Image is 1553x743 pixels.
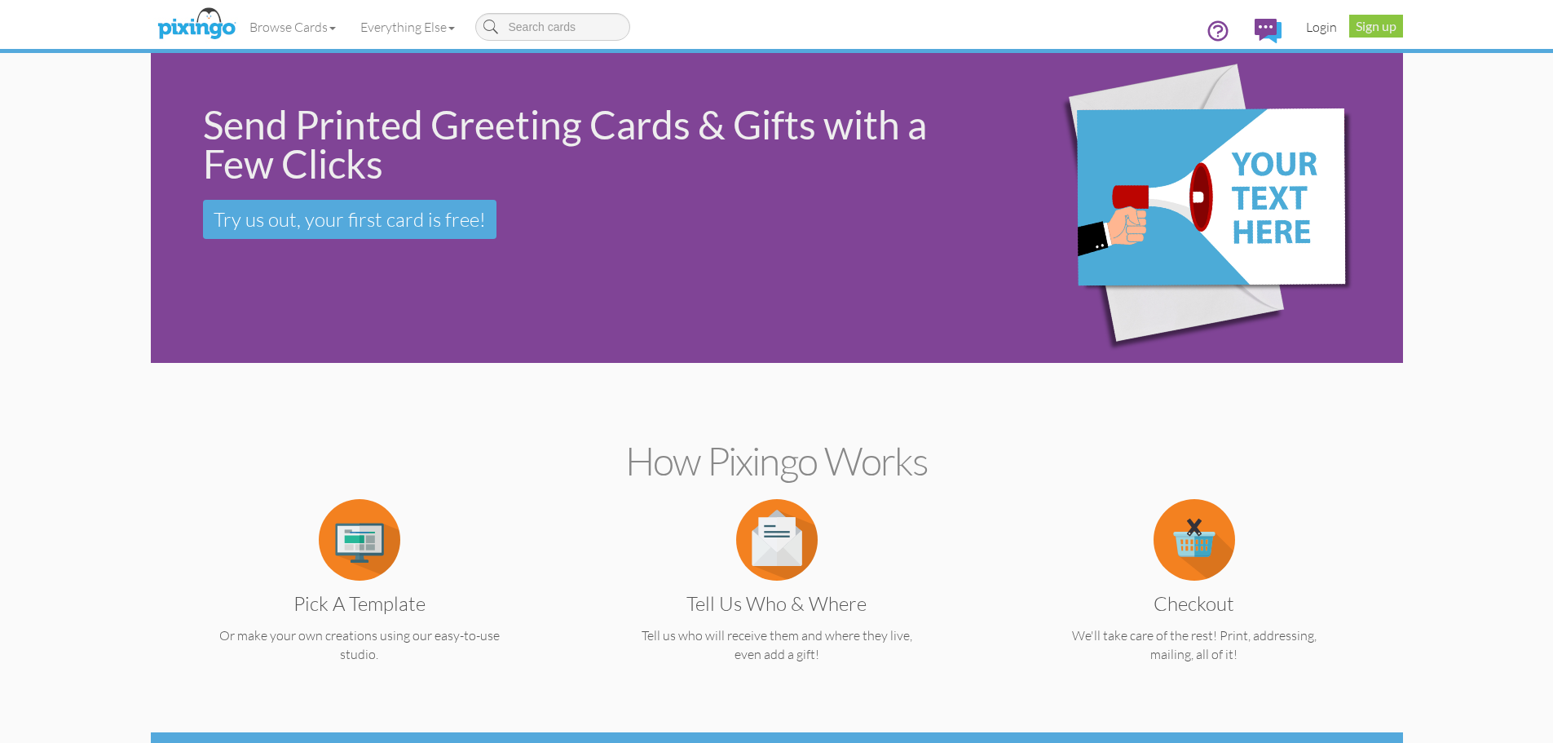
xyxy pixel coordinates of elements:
img: item.alt [319,499,400,581]
span: Try us out, your first card is free! [214,207,486,232]
img: pixingo logo [153,4,240,45]
a: Browse Cards [237,7,348,47]
h2: How Pixingo works [179,440,1374,483]
a: Login [1294,7,1349,47]
a: Pick a Template Or make your own creations using our easy-to-use studio. [183,530,536,664]
iframe: Chat [1552,742,1553,743]
a: Sign up [1349,15,1403,38]
a: Try us out, your first card is free! [203,200,496,239]
a: Tell us Who & Where Tell us who will receive them and where they live, even add a gift! [600,530,954,664]
div: Send Printed Greeting Cards & Gifts with a Few Clicks [203,105,973,184]
a: Everything Else [348,7,467,47]
p: Tell us who will receive them and where they live, even add a gift! [600,626,954,664]
input: Search cards [475,13,630,41]
img: comments.svg [1255,19,1282,43]
h3: Checkout [1030,593,1359,614]
h3: Tell us Who & Where [612,593,942,614]
a: Checkout We'll take care of the rest! Print, addressing, mailing, all of it! [1017,530,1371,664]
img: eb544e90-0942-4412-bfe0-c610d3f4da7c.png [999,30,1392,387]
img: item.alt [736,499,818,581]
img: item.alt [1154,499,1235,581]
p: We'll take care of the rest! Print, addressing, mailing, all of it! [1017,626,1371,664]
p: Or make your own creations using our easy-to-use studio. [183,626,536,664]
h3: Pick a Template [195,593,524,614]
